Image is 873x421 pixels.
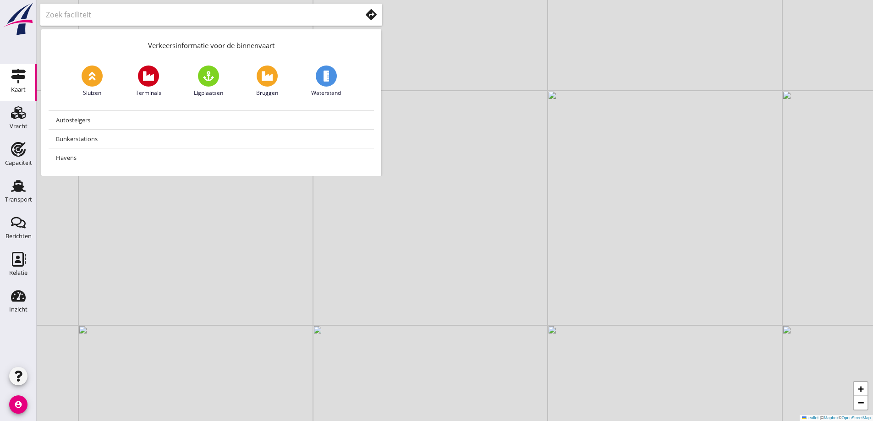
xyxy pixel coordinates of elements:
[9,270,27,276] div: Relatie
[311,89,341,97] span: Waterstand
[41,29,381,58] div: Verkeersinformatie voor de binnenvaart
[858,397,864,408] span: −
[194,89,223,97] span: Ligplaatsen
[11,87,26,93] div: Kaart
[9,306,27,312] div: Inzicht
[56,115,367,126] div: Autosteigers
[83,89,101,97] span: Sluizen
[56,133,367,144] div: Bunkerstations
[820,416,821,420] span: |
[10,123,27,129] div: Vracht
[5,197,32,202] div: Transport
[841,416,871,420] a: OpenStreetMap
[2,2,35,36] img: logo-small.a267ee39.svg
[136,89,161,97] span: Terminals
[82,66,103,97] a: Sluizen
[256,66,278,97] a: Bruggen
[800,415,873,421] div: © ©
[5,160,32,166] div: Capaciteit
[136,66,161,97] a: Terminals
[9,395,27,414] i: account_circle
[5,233,32,239] div: Berichten
[802,416,818,420] a: Leaflet
[858,383,864,394] span: +
[256,89,278,97] span: Bruggen
[56,152,367,163] div: Havens
[824,416,839,420] a: Mapbox
[854,382,868,396] a: Zoom in
[311,66,341,97] a: Waterstand
[854,396,868,410] a: Zoom out
[194,66,223,97] a: Ligplaatsen
[46,7,349,22] input: Zoek faciliteit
